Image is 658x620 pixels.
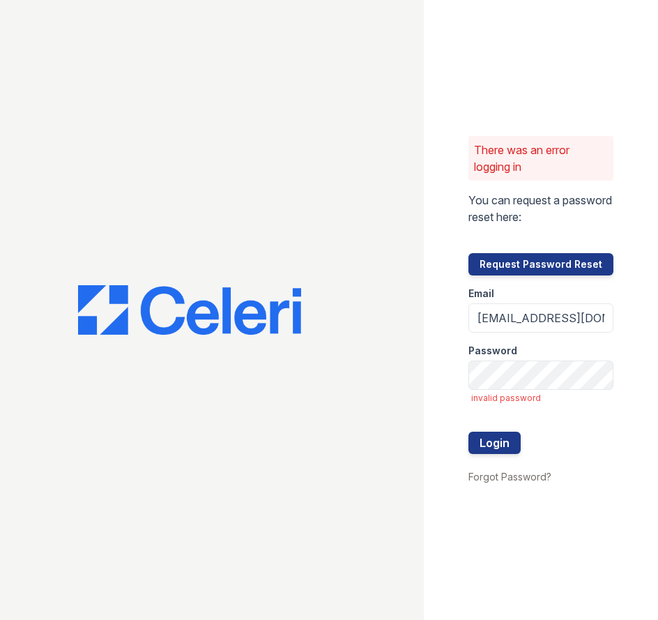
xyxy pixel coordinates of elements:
[468,432,521,454] button: Login
[78,285,301,335] img: CE_Logo_Blue-a8612792a0a2168367f1c8372b55b34899dd931a85d93a1a3d3e32e68fde9ad4.png
[468,471,551,483] a: Forgot Password?
[471,393,613,404] span: invalid password
[468,344,517,358] label: Password
[468,192,613,225] p: You can request a password reset here:
[474,142,608,175] p: There was an error logging in
[468,287,494,301] label: Email
[468,253,613,275] button: Request Password Reset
